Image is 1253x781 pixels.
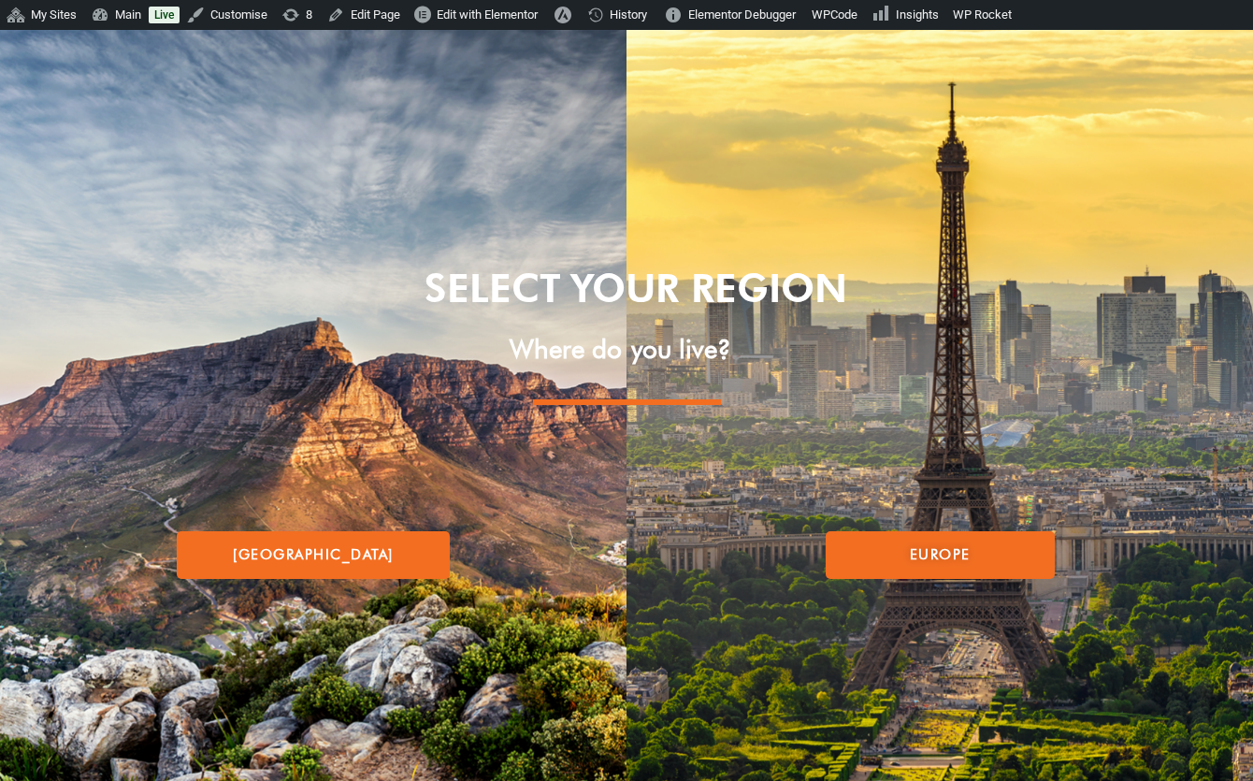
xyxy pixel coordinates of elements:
span: [GEOGRAPHIC_DATA] [233,548,394,562]
h3: you live? [631,332,1253,366]
a: Europe [826,531,1055,579]
a: [GEOGRAPHIC_DATA] [177,531,450,579]
span: Europe [910,548,971,562]
a: Live [149,7,180,23]
span: Edit with Elementor [437,7,538,22]
h2: your region [570,263,1253,314]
